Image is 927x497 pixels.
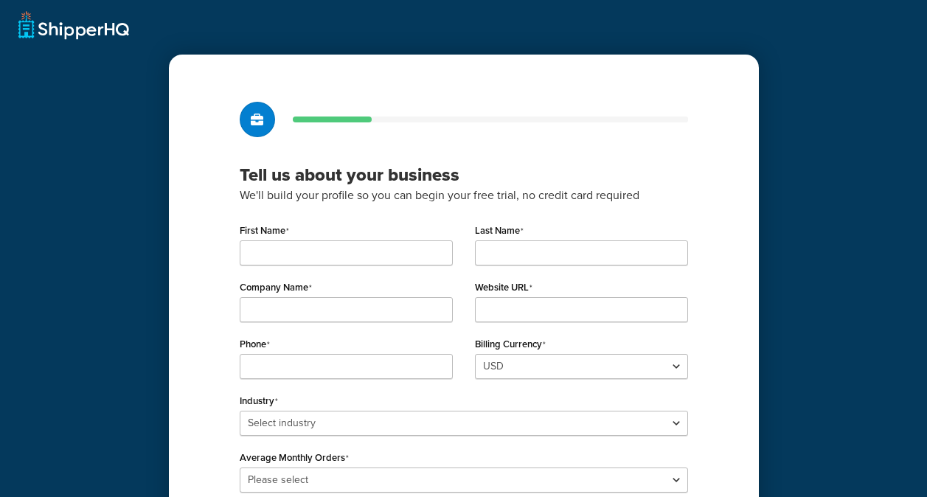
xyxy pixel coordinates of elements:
[240,395,278,407] label: Industry
[475,338,546,350] label: Billing Currency
[475,282,532,293] label: Website URL
[240,282,312,293] label: Company Name
[240,452,349,464] label: Average Monthly Orders
[240,186,688,205] p: We'll build your profile so you can begin your free trial, no credit card required
[240,164,688,186] h3: Tell us about your business
[475,225,524,237] label: Last Name
[240,338,270,350] label: Phone
[240,225,289,237] label: First Name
